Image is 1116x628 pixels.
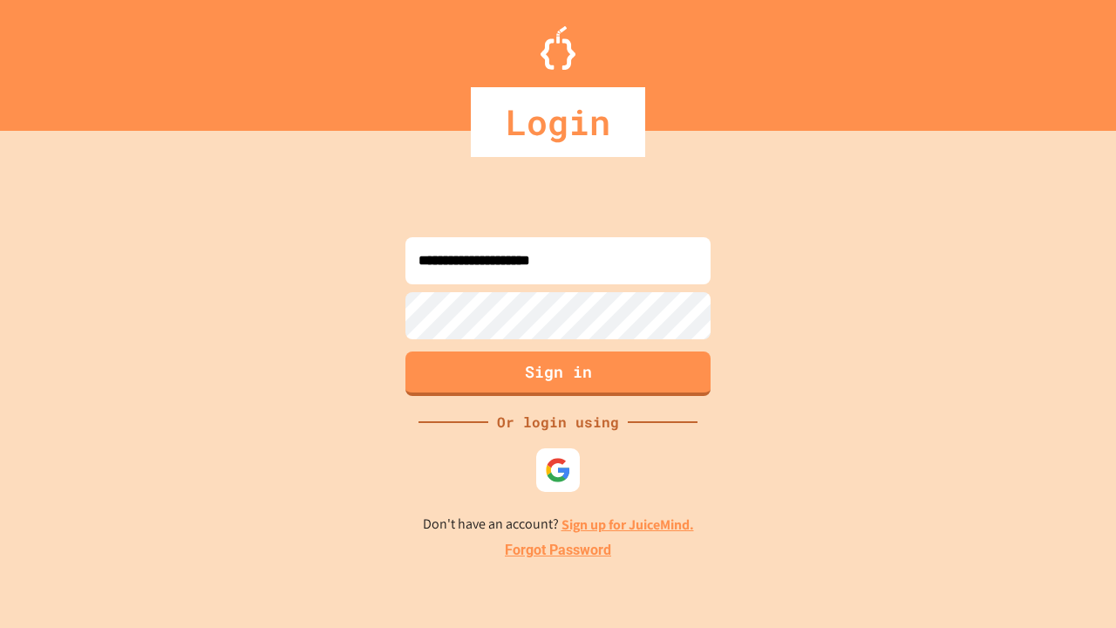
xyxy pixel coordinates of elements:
p: Don't have an account? [423,514,694,536]
a: Forgot Password [505,540,611,561]
div: Login [471,87,645,157]
a: Sign up for JuiceMind. [561,515,694,534]
img: google-icon.svg [545,457,571,483]
button: Sign in [405,352,711,396]
img: Logo.svg [541,26,575,70]
div: Or login using [488,412,628,433]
